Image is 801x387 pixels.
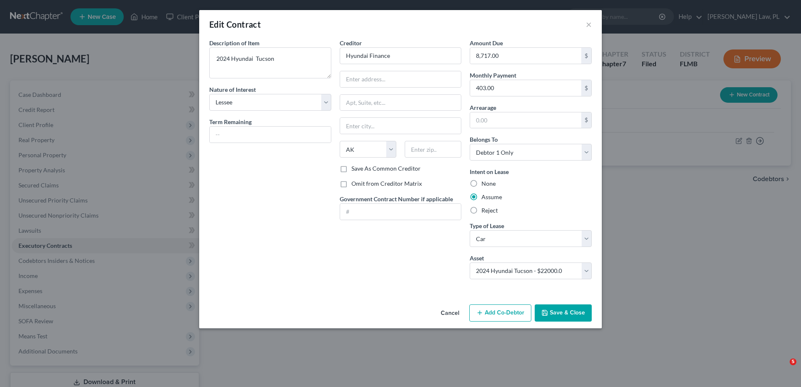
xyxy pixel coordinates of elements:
[340,95,461,111] input: Apt, Suite, etc...
[586,19,592,29] button: ×
[581,48,591,64] div: $
[470,71,516,80] label: Monthly Payment
[340,195,453,203] label: Government Contract Number if applicable
[351,179,422,188] label: Omit from Creditor Matrix
[581,80,591,96] div: $
[470,103,496,112] label: Arrearage
[340,39,362,47] span: Creditor
[481,206,498,215] label: Reject
[535,304,592,322] button: Save & Close
[405,141,461,158] input: Enter zip..
[470,167,509,176] label: Intent on Lease
[470,80,581,96] input: 0.00
[209,85,256,94] label: Nature of Interest
[470,136,498,143] span: Belongs To
[470,39,503,47] label: Amount Due
[209,18,261,30] div: Edit Contract
[470,112,581,128] input: 0.00
[772,358,793,379] iframe: Intercom live chat
[340,47,462,64] input: Search creditor by name...
[209,117,252,126] label: Term Remaining
[434,305,466,322] button: Cancel
[470,222,504,229] span: Type of Lease
[340,71,461,87] input: Enter address...
[340,204,461,220] input: #
[209,39,260,47] span: Description of Item
[470,48,581,64] input: 0.00
[581,112,591,128] div: $
[351,164,421,173] label: Save As Common Creditor
[469,304,531,322] button: Add Co-Debtor
[210,127,331,143] input: --
[340,118,461,134] input: Enter city...
[481,179,496,188] label: None
[481,193,502,201] label: Assume
[470,254,484,262] label: Asset
[790,358,796,365] span: 5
